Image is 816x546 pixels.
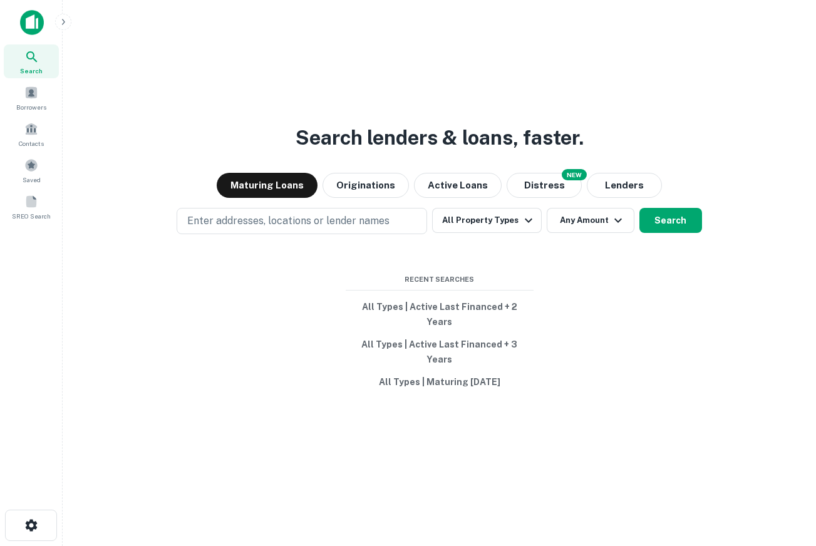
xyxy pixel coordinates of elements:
button: Search distressed loans with lien and other non-mortgage details. [507,173,582,198]
a: Saved [4,153,59,187]
button: All Types | Active Last Financed + 3 Years [346,333,534,371]
button: Any Amount [547,208,634,233]
span: Contacts [19,138,44,148]
button: Maturing Loans [217,173,318,198]
p: Enter addresses, locations or lender names [187,214,390,229]
button: All Property Types [432,208,541,233]
a: SREO Search [4,190,59,224]
button: Active Loans [414,173,502,198]
button: All Types | Active Last Financed + 2 Years [346,296,534,333]
iframe: Chat Widget [753,446,816,506]
button: Lenders [587,173,662,198]
a: Borrowers [4,81,59,115]
img: capitalize-icon.png [20,10,44,35]
button: All Types | Maturing [DATE] [346,371,534,393]
span: Recent Searches [346,274,534,285]
h3: Search lenders & loans, faster. [296,123,584,153]
a: Contacts [4,117,59,151]
span: Saved [23,175,41,185]
button: Originations [323,173,409,198]
span: Search [20,66,43,76]
button: Enter addresses, locations or lender names [177,208,427,234]
button: Search [639,208,702,233]
a: Search [4,44,59,78]
span: SREO Search [12,211,51,221]
div: NEW [562,169,587,180]
span: Borrowers [16,102,46,112]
